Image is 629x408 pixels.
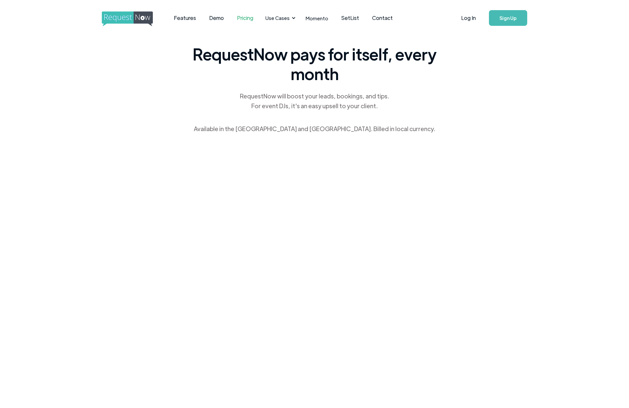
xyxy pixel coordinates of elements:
[239,91,390,111] div: RequestNow will boost your leads, bookings, and tips. For event DJs, it's an easy upsell to your ...
[167,8,203,28] a: Features
[489,10,527,26] a: Sign Up
[203,8,230,28] a: Demo
[261,8,297,28] div: Use Cases
[190,44,439,83] span: RequestNow pays for itself, every month
[265,14,290,22] div: Use Cases
[230,8,260,28] a: Pricing
[102,11,165,26] img: requestnow logo
[366,8,399,28] a: Contact
[455,7,482,29] a: Log In
[335,8,366,28] a: SetList
[299,8,335,28] a: Momento
[102,11,151,25] a: home
[194,124,435,134] div: Available in the [GEOGRAPHIC_DATA] and [GEOGRAPHIC_DATA]. Billed in local currency.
